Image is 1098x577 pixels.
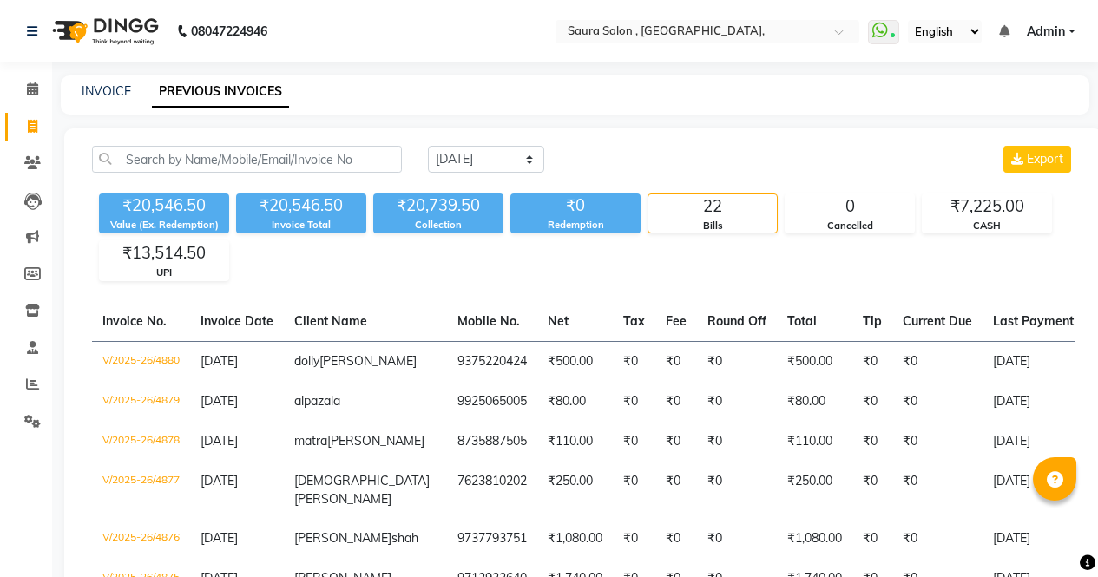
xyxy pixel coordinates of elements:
td: ₹0 [852,422,892,462]
td: V/2025-26/4879 [92,382,190,422]
b: 08047224946 [191,7,267,56]
td: ₹0 [613,462,655,519]
td: ₹0 [852,462,892,519]
td: ₹0 [697,341,777,382]
span: Export [1027,151,1063,167]
span: [DATE] [201,530,238,546]
div: 22 [648,194,777,219]
span: zala [318,393,340,409]
div: Redemption [510,218,641,233]
span: [PERSON_NAME] [294,491,391,507]
td: ₹250.00 [537,462,613,519]
td: ₹80.00 [777,382,852,422]
td: 9737793751 [447,519,537,559]
td: ₹0 [613,519,655,559]
a: PREVIOUS INVOICES [152,76,289,108]
td: V/2025-26/4880 [92,341,190,382]
td: V/2025-26/4876 [92,519,190,559]
button: Export [1003,146,1071,173]
span: Total [787,313,817,329]
span: dolly [294,353,319,369]
div: ₹13,514.50 [100,241,228,266]
td: ₹0 [697,422,777,462]
span: Admin [1027,23,1065,41]
td: ₹0 [613,382,655,422]
span: Client Name [294,313,367,329]
td: ₹0 [655,341,697,382]
span: [DATE] [201,393,238,409]
td: ₹500.00 [537,341,613,382]
a: INVOICE [82,83,131,99]
td: ₹80.00 [537,382,613,422]
span: Net [548,313,569,329]
td: ₹0 [892,462,983,519]
td: ₹110.00 [777,422,852,462]
td: 9375220424 [447,341,537,382]
td: 8735887505 [447,422,537,462]
td: ₹0 [697,382,777,422]
td: ₹250.00 [777,462,852,519]
div: ₹20,739.50 [373,193,503,218]
td: ₹0 [613,422,655,462]
td: ₹0 [892,519,983,559]
td: 9925065005 [447,382,537,422]
div: ₹20,546.50 [236,193,366,218]
div: 0 [786,194,914,219]
span: shah [391,530,418,546]
span: [DATE] [201,473,238,488]
td: ₹0 [852,382,892,422]
span: Tax [623,313,645,329]
td: ₹0 [697,519,777,559]
img: logo [44,7,163,56]
span: Round Off [707,313,766,329]
span: [PERSON_NAME] [319,353,417,369]
div: UPI [100,266,228,280]
span: [PERSON_NAME] [327,433,424,449]
div: ₹20,546.50 [99,193,229,218]
div: Value (Ex. Redemption) [99,218,229,233]
td: ₹0 [892,382,983,422]
div: CASH [923,219,1051,233]
td: ₹0 [852,341,892,382]
span: Fee [666,313,687,329]
td: ₹0 [852,519,892,559]
iframe: chat widget [1025,508,1081,560]
div: ₹7,225.00 [923,194,1051,219]
td: ₹0 [697,462,777,519]
span: [PERSON_NAME] [294,530,391,546]
span: Invoice Date [201,313,273,329]
td: ₹1,080.00 [537,519,613,559]
span: [DEMOGRAPHIC_DATA] [294,473,430,488]
td: ₹0 [892,341,983,382]
td: ₹0 [613,341,655,382]
td: ₹1,080.00 [777,519,852,559]
div: Bills [648,219,777,233]
td: ₹500.00 [777,341,852,382]
td: ₹0 [655,422,697,462]
td: V/2025-26/4877 [92,462,190,519]
span: Tip [863,313,882,329]
span: [DATE] [201,353,238,369]
div: Collection [373,218,503,233]
div: ₹0 [510,193,641,218]
td: ₹0 [655,462,697,519]
span: Invoice No. [102,313,167,329]
span: Mobile No. [457,313,520,329]
span: [DATE] [201,433,238,449]
span: matra [294,433,327,449]
div: Invoice Total [236,218,366,233]
td: ₹110.00 [537,422,613,462]
td: 7623810202 [447,462,537,519]
td: ₹0 [655,382,697,422]
span: Current Due [903,313,972,329]
span: alpa [294,393,318,409]
input: Search by Name/Mobile/Email/Invoice No [92,146,402,173]
div: Cancelled [786,219,914,233]
td: ₹0 [892,422,983,462]
td: ₹0 [655,519,697,559]
td: V/2025-26/4878 [92,422,190,462]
